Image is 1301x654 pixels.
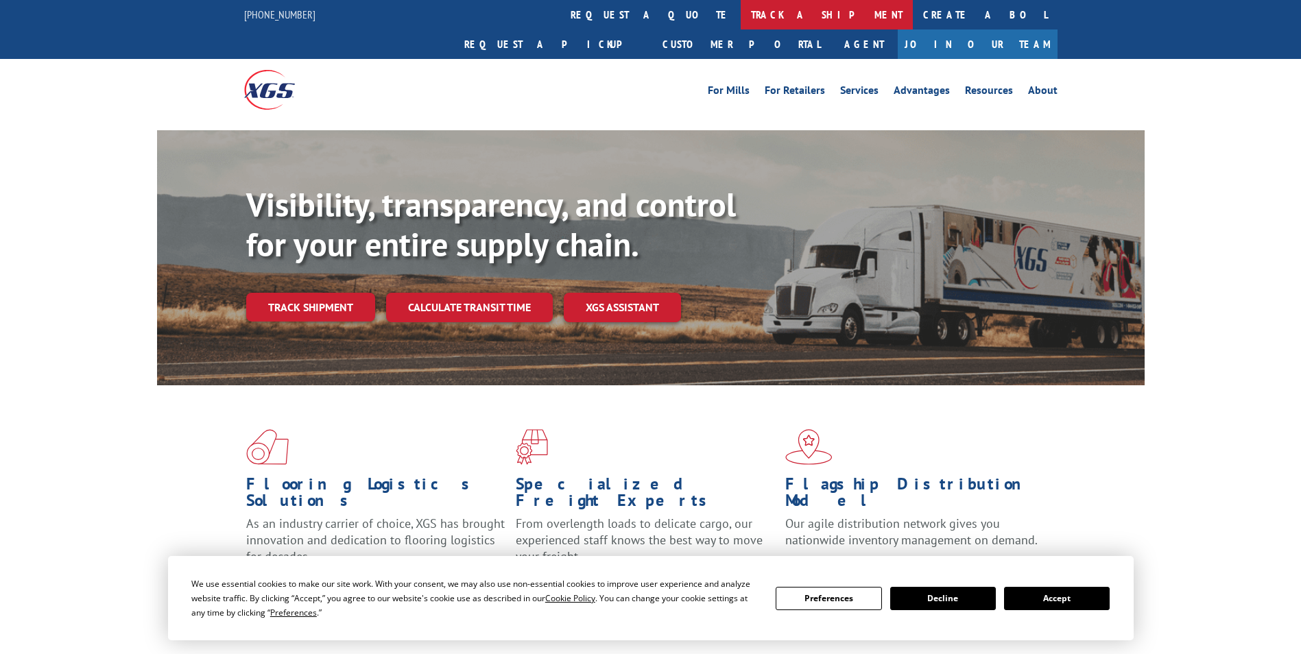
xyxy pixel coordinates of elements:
a: Request a pickup [454,29,652,59]
button: Decline [890,587,996,610]
b: Visibility, transparency, and control for your entire supply chain. [246,183,736,265]
h1: Specialized Freight Experts [516,476,775,516]
a: About [1028,85,1058,100]
span: Our agile distribution network gives you nationwide inventory management on demand. [785,516,1038,548]
img: xgs-icon-focused-on-flooring-red [516,429,548,465]
span: Preferences [270,607,317,618]
a: For Retailers [765,85,825,100]
a: Join Our Team [898,29,1058,59]
img: xgs-icon-flagship-distribution-model-red [785,429,833,465]
a: For Mills [708,85,750,100]
a: Track shipment [246,293,375,322]
button: Preferences [776,587,881,610]
button: Accept [1004,587,1110,610]
a: Services [840,85,879,100]
a: Agent [831,29,898,59]
a: Advantages [894,85,950,100]
a: XGS ASSISTANT [564,293,681,322]
p: From overlength loads to delicate cargo, our experienced staff knows the best way to move your fr... [516,516,775,577]
a: Customer Portal [652,29,831,59]
a: Calculate transit time [386,293,553,322]
span: As an industry carrier of choice, XGS has brought innovation and dedication to flooring logistics... [246,516,505,564]
img: xgs-icon-total-supply-chain-intelligence-red [246,429,289,465]
a: Resources [965,85,1013,100]
span: Cookie Policy [545,592,595,604]
h1: Flooring Logistics Solutions [246,476,505,516]
div: Cookie Consent Prompt [168,556,1134,640]
h1: Flagship Distribution Model [785,476,1045,516]
div: We use essential cookies to make our site work. With your consent, we may also use non-essential ... [191,577,759,620]
a: [PHONE_NUMBER] [244,8,315,21]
